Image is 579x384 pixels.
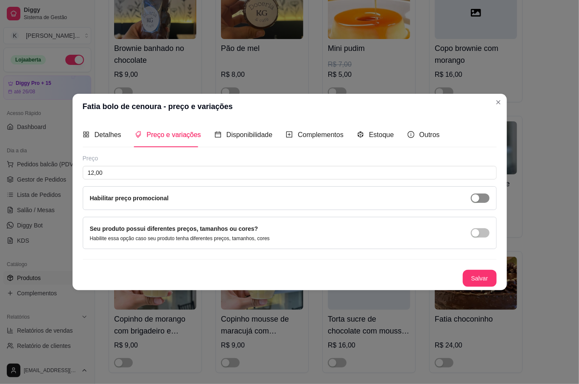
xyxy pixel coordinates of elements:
[83,166,497,179] input: Ex.: R$12,99
[408,131,414,138] span: info-circle
[90,225,258,232] label: Seu produto possui diferentes preços, tamanhos ou cores?
[286,131,293,138] span: plus-square
[90,235,270,242] p: Habilite essa opção caso seu produto tenha diferentes preços, tamanhos, cores
[135,131,142,138] span: tags
[73,94,507,119] header: Fatia bolo de cenoura - preço e variações
[492,95,505,109] button: Close
[83,131,90,138] span: appstore
[83,154,497,163] div: Preço
[463,270,497,287] button: Salvar
[227,131,273,138] span: Disponibilidade
[90,195,169,202] label: Habilitar preço promocional
[420,131,440,138] span: Outros
[357,131,364,138] span: code-sandbox
[298,131,344,138] span: Complementos
[215,131,221,138] span: calendar
[147,131,201,138] span: Preço e variações
[95,131,121,138] span: Detalhes
[369,131,394,138] span: Estoque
